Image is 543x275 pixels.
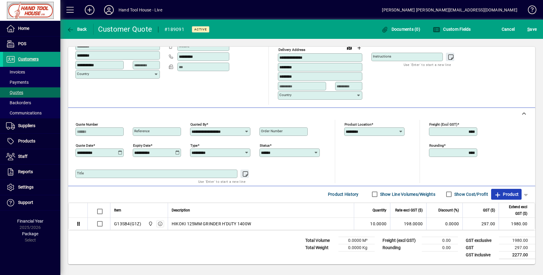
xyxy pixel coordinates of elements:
[523,1,535,21] a: Knowledge Base
[433,27,471,32] span: Custom Fields
[18,169,33,174] span: Reports
[499,244,535,251] td: 297.00
[18,57,39,61] span: Customers
[3,67,60,77] a: Invoices
[370,221,386,227] span: 10.0000
[463,251,499,259] td: GST inclusive
[6,80,29,85] span: Payments
[499,237,535,244] td: 1980.00
[17,219,43,223] span: Financial Year
[3,21,60,36] a: Home
[77,171,84,175] mat-label: Title
[22,231,38,236] span: Package
[98,24,152,34] div: Customer Quote
[198,178,246,185] mat-hint: Use 'Enter' to start a new line
[76,122,98,126] mat-label: Quote number
[3,36,60,52] a: POS
[499,251,535,259] td: 2277.00
[133,143,151,147] mat-label: Expiry date
[3,195,60,210] a: Support
[134,129,150,133] mat-label: Reference
[3,134,60,149] a: Products
[494,189,519,199] span: Product
[172,207,190,214] span: Description
[379,237,422,244] td: Freight (excl GST)
[431,24,472,35] button: Custom Fields
[381,27,420,32] span: Documents (0)
[429,122,457,126] mat-label: Freight (excl GST)
[190,143,198,147] mat-label: Type
[190,122,206,126] mat-label: Quoted by
[373,207,386,214] span: Quantity
[379,24,422,35] button: Documents (0)
[261,129,283,133] mat-label: Order number
[483,207,495,214] span: GST ($)
[499,218,535,230] td: 1980.00
[119,5,162,15] div: Hand Tool House - Live
[18,123,35,128] span: Suppliers
[18,41,26,46] span: POS
[6,90,23,95] span: Quotes
[3,77,60,87] a: Payments
[379,244,422,251] td: Rounding
[6,111,42,115] span: Communications
[77,72,89,76] mat-label: Country
[453,191,488,197] label: Show Cost/Profit
[404,61,451,68] mat-hint: Use 'Enter' to start a new line
[260,143,270,147] mat-label: Status
[147,220,154,227] span: Frankton
[194,27,207,31] span: Active
[99,5,119,15] button: Profile
[338,237,375,244] td: 0.0000 M³
[6,100,31,105] span: Backorders
[394,221,423,227] div: 198.0000
[6,70,25,74] span: Invoices
[3,108,60,118] a: Communications
[80,5,99,15] button: Add
[422,244,458,251] td: 0.00
[491,189,522,200] button: Product
[429,143,444,147] mat-label: Rounding
[379,191,435,197] label: Show Line Volumes/Weights
[60,24,94,35] app-page-header-button: Back
[422,237,458,244] td: 0.00
[463,244,499,251] td: GST
[503,204,527,217] span: Extend excl GST ($)
[18,154,27,159] span: Staff
[114,207,121,214] span: Item
[302,237,338,244] td: Total Volume
[338,244,375,251] td: 0.0000 Kg
[438,207,459,214] span: Discount (%)
[502,24,515,34] span: Cancel
[164,25,184,34] div: #189091
[3,118,60,133] a: Suppliers
[3,87,60,98] a: Quotes
[279,93,291,97] mat-label: Country
[114,221,141,227] div: G13SB4(G1Z)
[382,5,517,15] div: [PERSON_NAME] [PERSON_NAME][EMAIL_ADDRESS][DOMAIN_NAME]
[426,218,462,230] td: 0.0000
[373,54,391,58] mat-label: Instructions
[3,164,60,180] a: Reports
[18,26,29,31] span: Home
[18,200,33,205] span: Support
[302,244,338,251] td: Total Weight
[325,189,361,200] button: Product History
[354,43,364,53] button: Choose address
[3,149,60,164] a: Staff
[345,122,371,126] mat-label: Product location
[65,24,88,35] button: Back
[18,139,35,143] span: Products
[18,185,33,189] span: Settings
[395,207,423,214] span: Rate excl GST ($)
[527,24,537,34] span: ave
[463,237,499,244] td: GST exclusive
[76,143,93,147] mat-label: Quote date
[345,43,354,52] a: View on map
[328,189,359,199] span: Product History
[3,98,60,108] a: Backorders
[67,27,87,32] span: Back
[172,221,251,227] span: HIKOKI 125MM GRINDER H'DUTY 1400W
[526,24,538,35] button: Save
[500,24,516,35] button: Cancel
